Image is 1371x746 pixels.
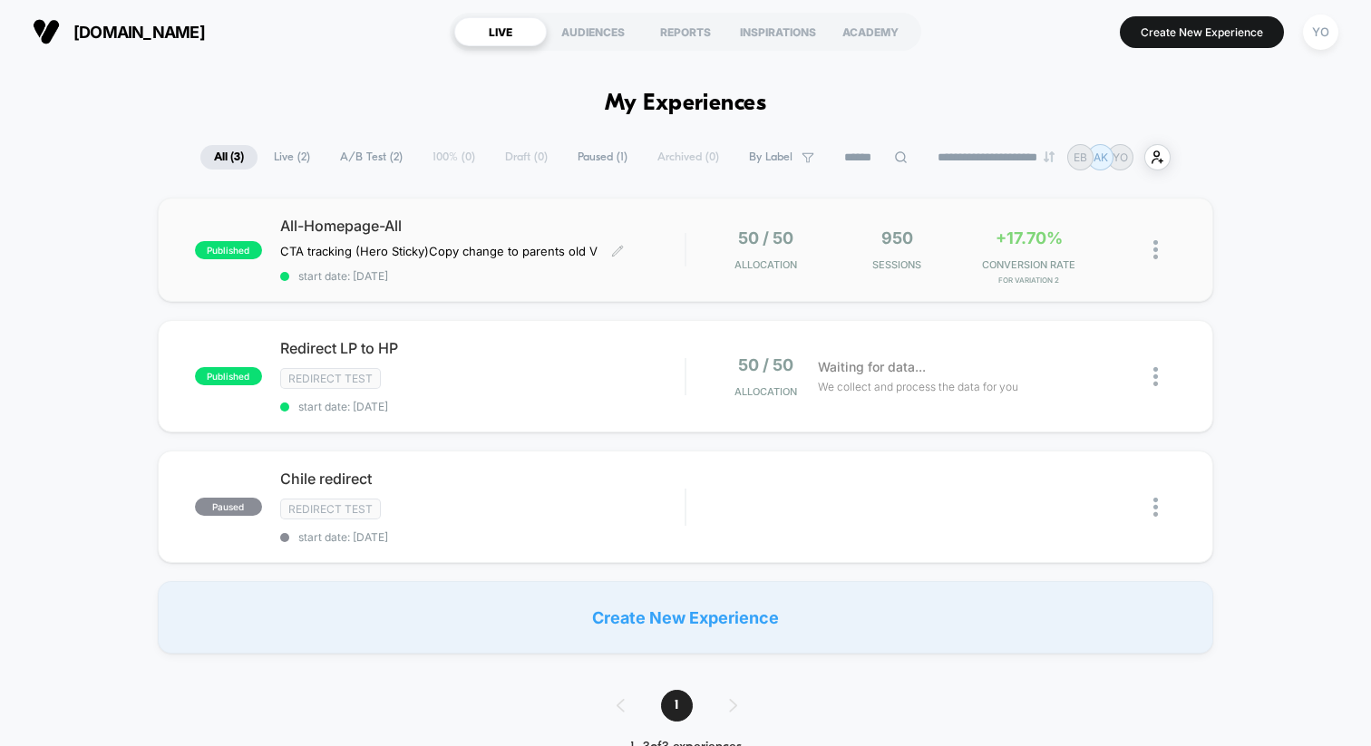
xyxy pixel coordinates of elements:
button: Create New Experience [1120,16,1284,48]
img: end [1044,151,1055,162]
p: AK [1094,150,1108,164]
span: Chile redirect [280,470,685,488]
img: close [1153,240,1158,259]
div: INSPIRATIONS [732,17,824,46]
div: YO [1303,15,1338,50]
h1: My Experiences [605,91,767,117]
span: All-Homepage-All [280,217,685,235]
span: published [195,241,262,259]
span: A/B Test ( 2 ) [326,145,416,170]
span: Paused ( 1 ) [564,145,641,170]
span: All ( 3 ) [200,145,258,170]
span: Redirect Test [280,499,381,519]
img: Visually logo [33,18,60,45]
span: Live ( 2 ) [260,145,324,170]
span: paused [195,498,262,516]
span: 50 / 50 [738,228,793,247]
span: start date: [DATE] [280,400,685,413]
span: published [195,367,262,385]
div: LIVE [454,17,547,46]
span: Allocation [734,385,797,398]
span: Waiting for data... [818,357,926,377]
span: By Label [749,150,792,164]
span: start date: [DATE] [280,269,685,283]
span: start date: [DATE] [280,530,685,544]
span: Redirect LP to HP [280,339,685,357]
button: YO [1298,14,1344,51]
div: ACADEMY [824,17,917,46]
span: 1 [661,690,693,722]
span: Redirect Test [280,368,381,389]
button: [DOMAIN_NAME] [27,17,210,46]
div: REPORTS [639,17,732,46]
span: CONVERSION RATE [967,258,1090,271]
span: Sessions [836,258,958,271]
span: 50 / 50 [738,355,793,374]
span: Allocation [734,258,797,271]
img: close [1153,367,1158,386]
span: +17.70% [996,228,1063,247]
div: Create New Experience [158,581,1213,654]
p: YO [1113,150,1128,164]
span: [DOMAIN_NAME] [73,23,205,42]
span: for Variation 2 [967,276,1090,285]
span: We collect and process the data for you [818,378,1018,395]
span: 950 [881,228,913,247]
p: EB [1074,150,1087,164]
span: CTA tracking (Hero Sticky)Copy change to parents old V [280,244,598,258]
img: close [1153,498,1158,517]
div: AUDIENCES [547,17,639,46]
